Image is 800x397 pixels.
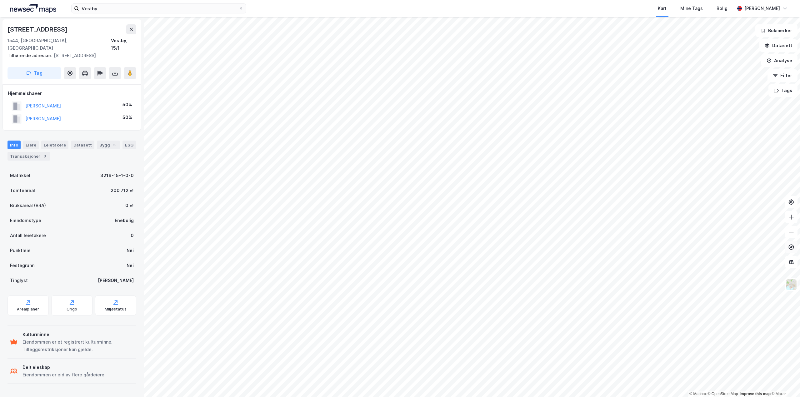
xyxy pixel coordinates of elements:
[79,4,238,13] input: Søk på adresse, matrikkel, gårdeiere, leietakere eller personer
[10,232,46,239] div: Antall leietakere
[22,338,134,353] div: Eiendommen er et registrert kulturminne. Tilleggsrestriksjoner kan gjelde.
[111,37,136,52] div: Vestby, 15/1
[658,5,667,12] div: Kart
[127,262,134,269] div: Nei
[10,217,41,224] div: Eiendomstype
[769,367,800,397] div: Kontrollprogram for chat
[122,141,136,149] div: ESG
[708,392,738,396] a: OpenStreetMap
[689,392,707,396] a: Mapbox
[23,141,39,149] div: Eiere
[7,53,54,58] span: Tilhørende adresser:
[17,307,39,312] div: Arealplaner
[7,152,50,161] div: Transaksjoner
[759,39,797,52] button: Datasett
[41,141,68,149] div: Leietakere
[98,277,134,284] div: [PERSON_NAME]
[7,67,61,79] button: Tag
[680,5,703,12] div: Mine Tags
[10,262,34,269] div: Festegrunn
[785,279,797,290] img: Z
[10,187,35,194] div: Tomteareal
[100,172,134,179] div: 3216-15-1-0-0
[22,364,104,371] div: Delt eieskap
[42,153,48,159] div: 3
[71,141,94,149] div: Datasett
[7,141,21,149] div: Info
[111,142,117,148] div: 5
[97,141,120,149] div: Bygg
[768,84,797,97] button: Tags
[7,24,69,34] div: [STREET_ADDRESS]
[10,4,56,13] img: logo.a4113a55bc3d86da70a041830d287a7e.svg
[10,277,28,284] div: Tinglyst
[111,187,134,194] div: 200 712 ㎡
[8,90,136,97] div: Hjemmelshaver
[744,5,780,12] div: [PERSON_NAME]
[122,114,132,121] div: 50%
[127,247,134,254] div: Nei
[10,247,31,254] div: Punktleie
[10,172,30,179] div: Matrikkel
[717,5,727,12] div: Bolig
[122,101,132,108] div: 50%
[22,371,104,379] div: Eiendommen er eid av flere gårdeiere
[769,367,800,397] iframe: Chat Widget
[767,69,797,82] button: Filter
[7,37,111,52] div: 1544, [GEOGRAPHIC_DATA], [GEOGRAPHIC_DATA]
[740,392,771,396] a: Improve this map
[755,24,797,37] button: Bokmerker
[22,331,134,338] div: Kulturminne
[125,202,134,209] div: 0 ㎡
[105,307,127,312] div: Miljøstatus
[7,52,131,59] div: [STREET_ADDRESS]
[131,232,134,239] div: 0
[115,217,134,224] div: Enebolig
[761,54,797,67] button: Analyse
[67,307,77,312] div: Origo
[10,202,46,209] div: Bruksareal (BRA)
